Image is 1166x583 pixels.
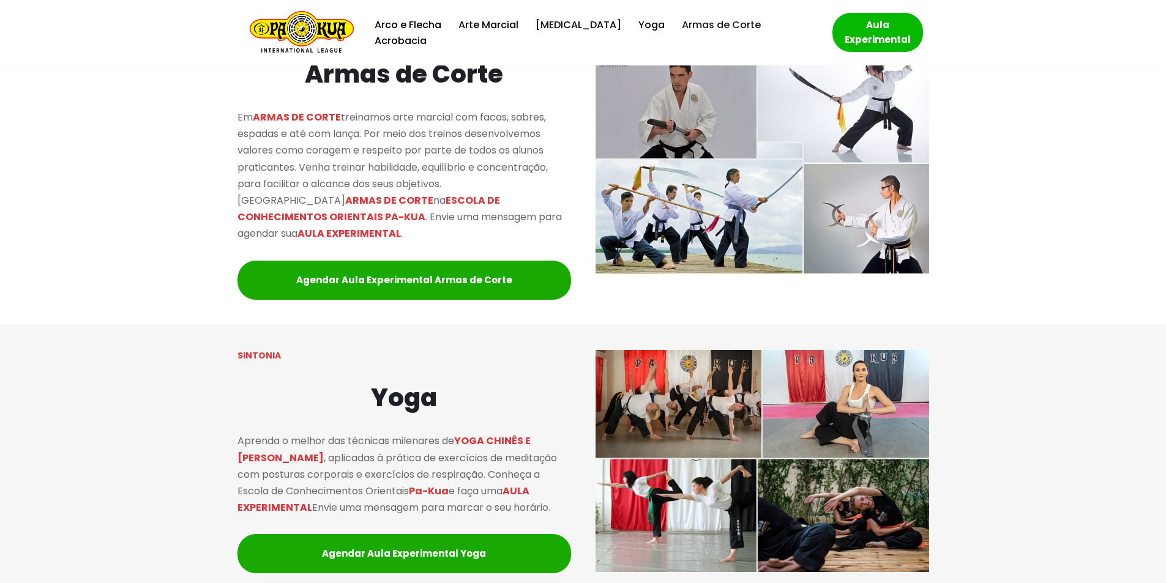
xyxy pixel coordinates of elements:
div: Menu primário [372,17,814,49]
mark: YOGA CHINÊS E [PERSON_NAME] [237,434,531,464]
a: Escola de Conhecimentos Orientais Pa-Kua Uma escola para toda família [244,11,354,54]
mark: ARMAS DE CORTE [345,193,433,207]
a: Acrobacia [375,32,427,49]
p: Em treinamos arte marcial com facas, sabres, espadas e até com lança. Por meio dos treinos desenv... [237,109,571,242]
a: Yoga [638,17,665,33]
a: Armas de Corte [682,17,761,33]
mark: Pa-Kua [409,484,449,498]
h2: Yoga [237,378,571,417]
mark: ARMAS DE CORTE [253,110,341,124]
a: Agendar Aula Experimental Armas de Corte [237,261,571,300]
a: Arco e Flecha [375,17,441,33]
strong: SINTONIA [237,349,281,362]
a: Aula Experimental [832,13,923,52]
a: Agendar Aula Experimental Yoga [237,534,571,573]
a: Arte Marcial [458,17,518,33]
a: [MEDICAL_DATA] [536,17,621,33]
img: Pa-Kua armas de corte [596,51,929,273]
p: Aprenda o melhor das técnicas milenares de , aplicadas à prática de exercícios de meditação com p... [237,433,571,516]
h2: Armas de Corte [237,54,571,94]
img: Pa-Kua yoga [596,350,929,573]
mark: AULA EXPERIMENTAL [297,226,401,240]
